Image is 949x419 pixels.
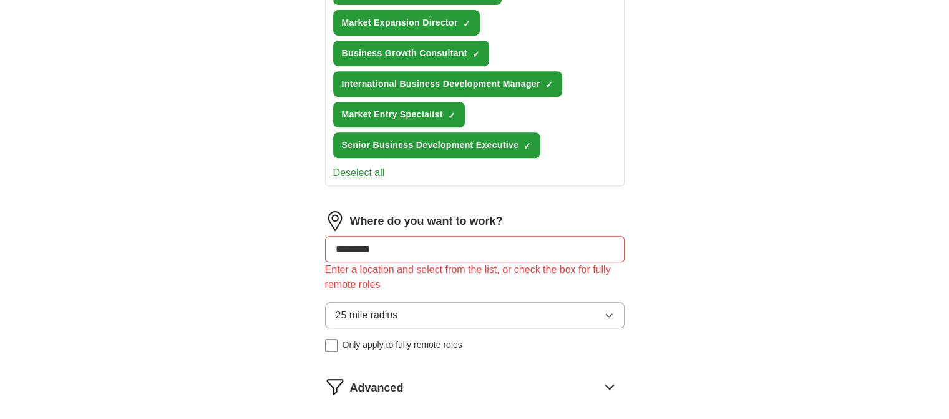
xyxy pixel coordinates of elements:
span: ✓ [545,80,553,90]
span: Only apply to fully remote roles [343,338,462,352]
button: International Business Development Manager✓ [333,71,562,97]
img: location.png [325,211,345,231]
button: Market Entry Specialist✓ [333,102,465,127]
button: Senior Business Development Executive✓ [333,132,541,158]
button: Deselect all [333,165,385,180]
button: Business Growth Consultant✓ [333,41,489,66]
span: International Business Development Manager [342,77,540,91]
div: Enter a location and select from the list, or check the box for fully remote roles [325,262,625,292]
button: 25 mile radius [325,302,625,328]
button: Market Expansion Director✓ [333,10,480,36]
span: ✓ [463,19,470,29]
span: 25 mile radius [336,308,398,323]
span: ✓ [472,49,480,59]
span: Advanced [350,380,404,397]
label: Where do you want to work? [350,213,503,230]
span: ✓ [523,141,531,151]
span: ✓ [448,111,455,121]
span: Market Entry Specialist [342,108,443,121]
input: Only apply to fully remote roles [325,339,338,352]
img: filter [325,377,345,397]
span: Market Expansion Director [342,16,458,29]
span: Business Growth Consultant [342,47,467,60]
span: Senior Business Development Executive [342,139,519,152]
